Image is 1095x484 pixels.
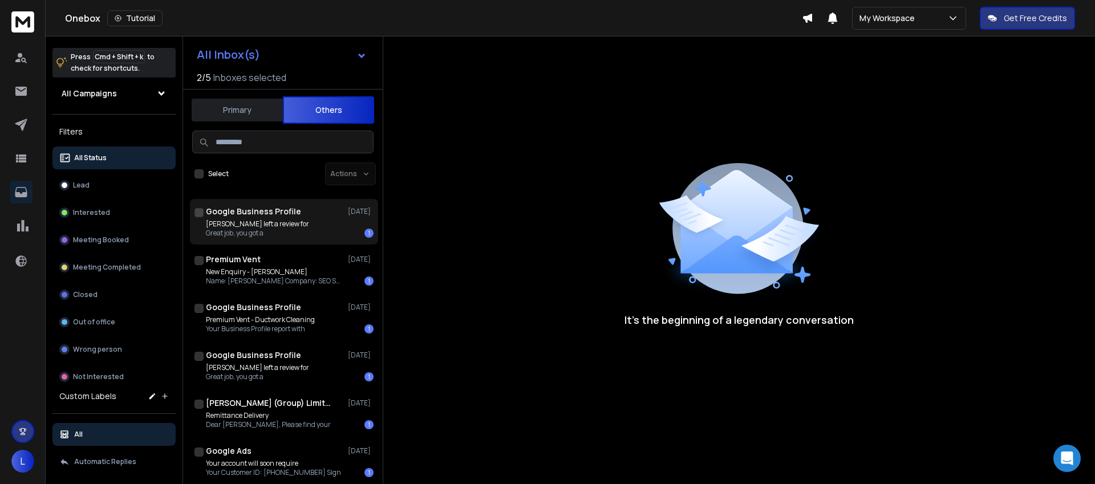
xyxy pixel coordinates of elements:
[364,372,374,381] div: 1
[52,423,176,446] button: All
[206,324,315,333] p: Your Business Profile report with
[73,318,115,327] p: Out of office
[65,10,802,26] div: Onebox
[206,229,309,238] p: Great job, you got a
[206,349,301,361] h1: Google Business Profile
[52,147,176,169] button: All Status
[62,88,117,99] h1: All Campaigns
[206,206,301,217] h1: Google Business Profile
[206,459,341,468] p: Your account will soon require
[206,363,309,372] p: [PERSON_NAME] left a review for
[624,312,854,328] p: It’s the beginning of a legendary conversation
[206,302,301,313] h1: Google Business Profile
[1004,13,1067,24] p: Get Free Credits
[206,411,331,420] p: Remittance Delivery
[283,96,374,124] button: Others
[74,153,107,162] p: All Status
[364,420,374,429] div: 1
[73,181,90,190] p: Lead
[107,10,163,26] button: Tutorial
[52,450,176,473] button: Automatic Replies
[206,445,252,457] h1: Google Ads
[197,49,260,60] h1: All Inbox(s)
[71,51,155,74] p: Press to check for shortcuts.
[348,351,374,360] p: [DATE]
[364,324,374,333] div: 1
[73,263,141,272] p: Meeting Completed
[348,303,374,312] p: [DATE]
[364,468,374,477] div: 1
[52,201,176,224] button: Interested
[52,256,176,279] button: Meeting Completed
[206,315,315,324] p: Premium Vent - Ductwork Cleaning
[11,450,34,473] button: L
[197,71,211,84] span: 2 / 5
[52,82,176,105] button: All Campaigns
[73,235,129,245] p: Meeting Booked
[980,7,1075,30] button: Get Free Credits
[206,420,331,429] p: Dear [PERSON_NAME], Please find your
[73,208,110,217] p: Interested
[213,71,286,84] h3: Inboxes selected
[206,276,343,286] p: Name: [PERSON_NAME] Company: SEO Services Email:
[52,338,176,361] button: Wrong person
[206,468,341,477] p: Your Customer ID: [PHONE_NUMBER] Sign
[206,372,309,381] p: Great job, you got a
[73,345,122,354] p: Wrong person
[348,446,374,455] p: [DATE]
[192,97,283,123] button: Primary
[52,124,176,140] h3: Filters
[93,50,145,63] span: Cmd + Shift + k
[206,254,261,265] h1: Premium Vent
[1053,445,1081,472] div: Open Intercom Messenger
[208,169,229,178] label: Select
[348,398,374,408] p: [DATE]
[74,430,83,439] p: All
[348,207,374,216] p: [DATE]
[188,43,376,66] button: All Inbox(s)
[364,229,374,238] div: 1
[348,255,374,264] p: [DATE]
[206,397,331,409] h1: [PERSON_NAME] (Group) Limited
[206,267,343,276] p: New Enquiry - [PERSON_NAME]
[52,283,176,306] button: Closed
[859,13,919,24] p: My Workspace
[59,391,116,402] h3: Custom Labels
[52,311,176,333] button: Out of office
[52,174,176,197] button: Lead
[52,229,176,251] button: Meeting Booked
[73,372,124,381] p: Not Interested
[52,365,176,388] button: Not Interested
[206,219,309,229] p: [PERSON_NAME] left a review for
[364,276,374,286] div: 1
[73,290,98,299] p: Closed
[74,457,136,466] p: Automatic Replies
